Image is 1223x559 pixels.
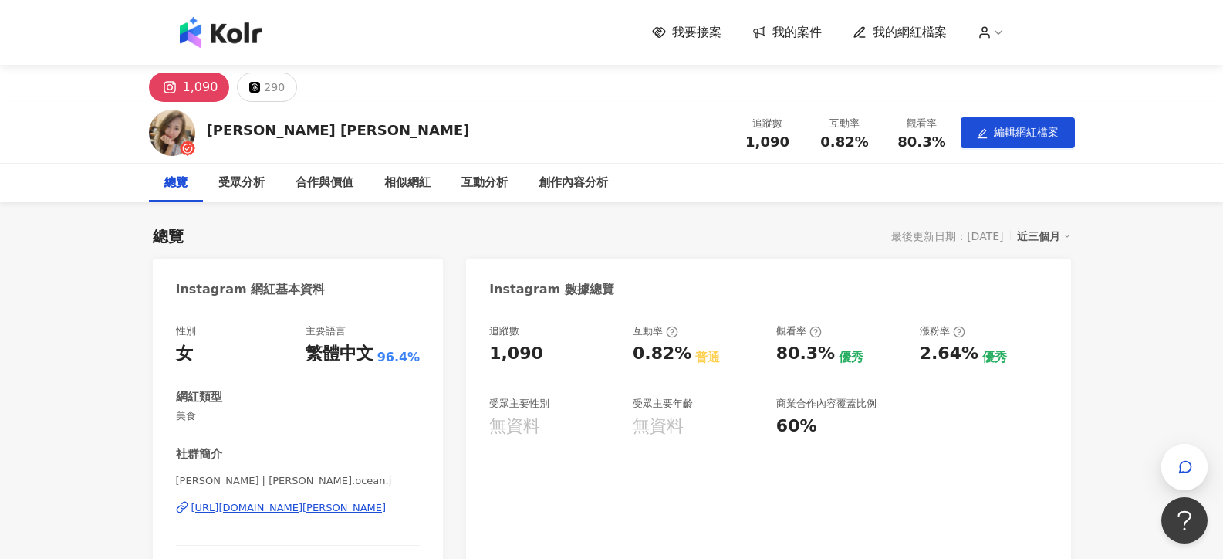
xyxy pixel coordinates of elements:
[816,116,874,131] div: 互動率
[218,174,265,192] div: 受眾分析
[306,324,346,338] div: 主要語言
[633,415,684,439] div: 無資料
[695,349,720,366] div: 普通
[489,324,519,338] div: 追蹤數
[176,324,196,338] div: 性別
[176,446,222,462] div: 社群簡介
[961,117,1075,148] button: edit編輯網紅檔案
[839,349,863,366] div: 優秀
[776,415,817,439] div: 60%
[873,24,947,41] span: 我的網紅檔案
[745,134,789,150] span: 1,090
[296,174,353,192] div: 合作與價值
[237,73,297,102] button: 290
[982,349,1007,366] div: 優秀
[489,415,540,439] div: 無資料
[176,474,421,488] span: [PERSON_NAME] | [PERSON_NAME].ocean.j
[377,349,421,366] span: 96.4%
[176,501,421,515] a: [URL][DOMAIN_NAME][PERSON_NAME]
[652,24,721,41] a: 我要接案
[920,342,978,366] div: 2.64%
[176,281,326,298] div: Instagram 網紅基本資料
[489,342,543,366] div: 1,090
[306,342,373,366] div: 繁體中文
[149,73,230,102] button: 1,090
[207,120,470,140] div: [PERSON_NAME] [PERSON_NAME]
[633,397,693,411] div: 受眾主要年齡
[180,17,262,48] img: logo
[772,24,822,41] span: 我的案件
[539,174,608,192] div: 創作內容分析
[853,24,947,41] a: 我的網紅檔案
[183,76,218,98] div: 1,090
[164,174,188,192] div: 總覽
[489,281,614,298] div: Instagram 數據總覽
[738,116,797,131] div: 追蹤數
[994,126,1059,138] span: 編輯網紅檔案
[1161,497,1208,544] iframe: Help Scout Beacon - Open
[897,134,945,150] span: 80.3%
[176,389,222,405] div: 網紅類型
[384,174,431,192] div: 相似網紅
[977,128,988,139] span: edit
[820,134,868,150] span: 0.82%
[633,324,678,338] div: 互動率
[153,225,184,247] div: 總覽
[176,342,193,366] div: 女
[633,342,691,366] div: 0.82%
[149,110,195,156] img: KOL Avatar
[264,76,285,98] div: 290
[191,501,387,515] div: [URL][DOMAIN_NAME][PERSON_NAME]
[776,342,835,366] div: 80.3%
[672,24,721,41] span: 我要接案
[176,409,421,423] span: 美食
[461,174,508,192] div: 互動分析
[776,324,822,338] div: 觀看率
[776,397,877,411] div: 商業合作內容覆蓋比例
[1017,226,1071,246] div: 近三個月
[752,24,822,41] a: 我的案件
[891,230,1003,242] div: 最後更新日期：[DATE]
[489,397,549,411] div: 受眾主要性別
[893,116,951,131] div: 觀看率
[920,324,965,338] div: 漲粉率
